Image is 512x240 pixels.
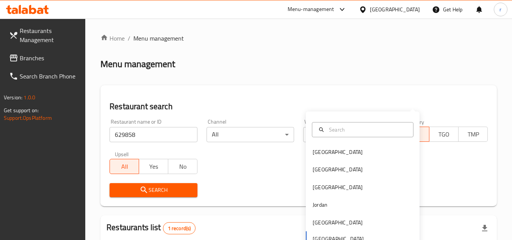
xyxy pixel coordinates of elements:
[168,159,197,174] button: No
[313,201,327,209] div: Jordan
[110,159,139,174] button: All
[171,161,194,172] span: No
[499,5,501,14] span: r
[432,129,456,140] span: TGO
[3,49,86,67] a: Branches
[326,125,409,134] input: Search
[110,127,197,142] input: Search for restaurant name or ID..
[100,58,175,70] h2: Menu management
[288,5,334,14] div: Menu-management
[4,113,52,123] a: Support.OpsPlatform
[3,22,86,49] a: Restaurants Management
[458,127,488,142] button: TMP
[406,119,424,124] label: Delivery
[303,127,391,142] div: All
[142,161,165,172] span: Yes
[4,105,39,115] span: Get support on:
[115,151,129,157] label: Upsell
[100,34,125,43] a: Home
[139,159,168,174] button: Yes
[110,183,197,197] button: Search
[462,129,485,140] span: TMP
[3,67,86,85] a: Search Branch Phone
[370,5,420,14] div: [GEOGRAPHIC_DATA]
[313,148,363,156] div: [GEOGRAPHIC_DATA]
[110,101,488,112] h2: Restaurant search
[4,93,22,102] span: Version:
[476,219,494,237] div: Export file
[163,222,196,234] div: Total records count
[313,183,363,191] div: [GEOGRAPHIC_DATA]
[106,222,196,234] h2: Restaurants list
[23,93,35,102] span: 1.0.0
[429,127,459,142] button: TGO
[116,185,191,195] span: Search
[20,26,80,44] span: Restaurants Management
[133,34,184,43] span: Menu management
[313,218,363,227] div: [GEOGRAPHIC_DATA]
[100,34,497,43] nav: breadcrumb
[313,165,363,174] div: [GEOGRAPHIC_DATA]
[20,53,80,63] span: Branches
[20,72,80,81] span: Search Branch Phone
[128,34,130,43] li: /
[113,161,136,172] span: All
[207,127,294,142] div: All
[163,225,196,232] span: 1 record(s)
